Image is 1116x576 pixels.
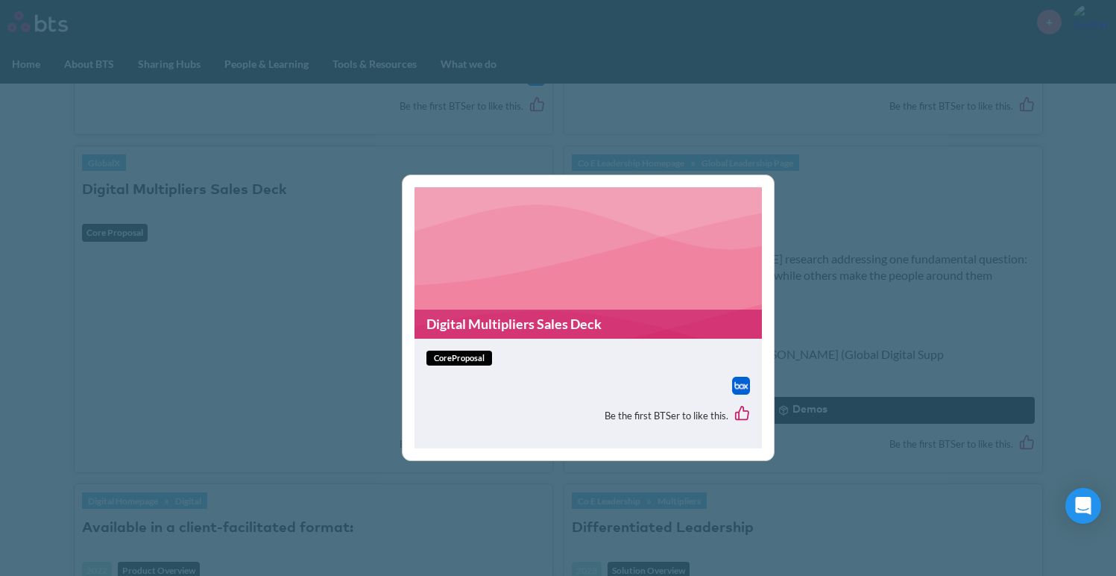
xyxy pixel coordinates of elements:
div: Be the first BTSer to like this. [426,395,750,436]
span: coreProposal [426,351,492,366]
a: Digital Multipliers Sales Deck [414,310,762,339]
a: Download file from Box [732,377,750,395]
img: Box logo [732,377,750,395]
div: Open Intercom Messenger [1065,488,1101,524]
